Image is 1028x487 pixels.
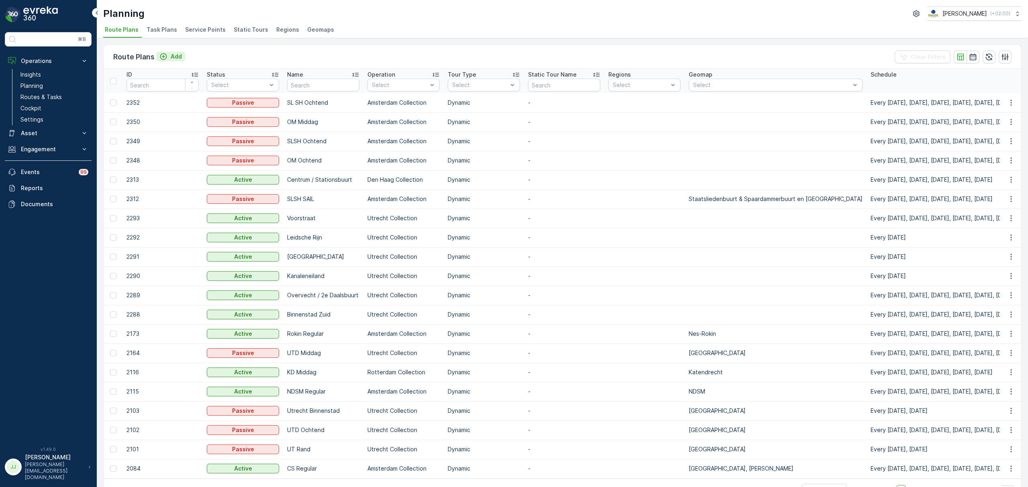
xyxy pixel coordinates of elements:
[122,305,203,324] td: 2288
[103,7,145,20] p: Planning
[283,266,363,286] td: Kanaleneiland
[110,177,116,183] div: Toggle Row Selected
[234,330,252,338] p: Active
[363,266,444,286] td: Utrecht Collection
[363,324,444,343] td: Amsterdam Collection
[122,209,203,228] td: 2293
[21,145,75,153] p: Engagement
[528,445,600,453] p: -
[207,348,279,358] button: Passive
[363,209,444,228] td: Utrecht Collection
[283,189,363,209] td: SLSH SAIL
[448,71,476,79] p: Tour Type
[363,93,444,112] td: Amsterdam Collection
[122,420,203,440] td: 2102
[363,343,444,363] td: Utrecht Collection
[444,189,524,209] td: Dynamic
[444,266,524,286] td: Dynamic
[122,266,203,286] td: 2290
[234,176,252,184] p: Active
[110,446,116,453] div: Toggle Row Selected
[444,228,524,247] td: Dynamic
[444,324,524,343] td: Dynamic
[110,408,116,414] div: Toggle Row Selected
[126,71,132,79] p: ID
[207,117,279,127] button: Passive
[283,440,363,459] td: UT Rand
[363,420,444,440] td: Utrecht Collection
[528,79,600,91] input: Search
[528,407,600,415] p: -
[444,170,524,189] td: Dynamic
[234,233,252,241] p: Active
[528,349,600,357] p: -
[234,214,252,222] p: Active
[5,6,21,22] img: logo
[367,71,395,79] p: Operation
[110,292,116,298] div: Toggle Row Selected
[234,253,252,261] p: Active
[685,401,867,420] td: [GEOGRAPHIC_DATA]
[110,196,116,202] div: Toggle Row Selected
[234,272,252,280] p: Active
[207,156,279,165] button: Passive
[528,156,600,164] p: -
[232,445,254,453] p: Passive
[444,247,524,266] td: Dynamic
[122,112,203,132] td: 2350
[110,331,116,337] div: Toggle Row Selected
[528,214,600,222] p: -
[156,52,185,61] button: Add
[444,363,524,382] td: Dynamic
[928,6,1022,21] button: [PERSON_NAME](+02:00)
[207,175,279,185] button: Active
[207,252,279,262] button: Active
[685,382,867,401] td: NDSM
[5,164,92,180] a: Events99
[283,305,363,324] td: Binnenstad Zuid
[363,189,444,209] td: Amsterdam Collection
[372,81,427,89] p: Select
[5,196,92,212] a: Documents
[444,151,524,170] td: Dynamic
[444,401,524,420] td: Dynamic
[21,57,75,65] p: Operations
[283,286,363,305] td: Overvecht / 2e Daalsbuurt
[444,382,524,401] td: Dynamic
[283,401,363,420] td: Utrecht Binnenstad
[17,91,92,103] a: Routes & Tasks
[17,114,92,125] a: Settings
[232,407,254,415] p: Passive
[685,189,867,209] td: Staatsliedenbuurt & Spaardammerbuurt en [GEOGRAPHIC_DATA]
[928,9,939,18] img: basis-logo_rgb2x.png
[232,349,254,357] p: Passive
[207,387,279,396] button: Active
[895,51,950,63] button: Clear Filters
[21,168,74,176] p: Events
[234,465,252,473] p: Active
[232,99,254,107] p: Passive
[528,310,600,319] p: -
[5,180,92,196] a: Reports
[211,81,267,89] p: Select
[232,195,254,203] p: Passive
[122,93,203,112] td: 2352
[363,382,444,401] td: Amsterdam Collection
[5,141,92,157] button: Engagement
[105,26,139,34] span: Route Plans
[283,93,363,112] td: SL SH Ochtend
[122,247,203,266] td: 2291
[444,459,524,478] td: Dynamic
[20,82,43,90] p: Planning
[110,350,116,356] div: Toggle Row Selected
[283,363,363,382] td: KD Middag
[528,291,600,299] p: -
[207,98,279,108] button: Passive
[232,118,254,126] p: Passive
[17,69,92,80] a: Insights
[17,103,92,114] a: Cockpit
[528,233,600,241] p: -
[122,170,203,189] td: 2313
[110,119,116,125] div: Toggle Row Selected
[5,125,92,141] button: Asset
